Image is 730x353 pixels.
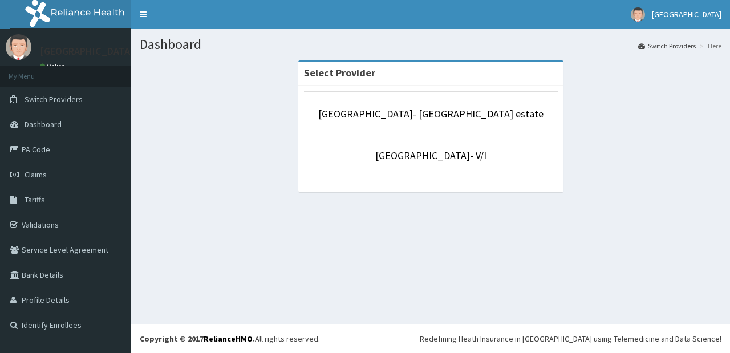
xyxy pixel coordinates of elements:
[25,194,45,205] span: Tariffs
[631,7,645,22] img: User Image
[131,324,730,353] footer: All rights reserved.
[25,169,47,180] span: Claims
[40,46,134,56] p: [GEOGRAPHIC_DATA]
[697,41,721,51] li: Here
[204,334,253,344] a: RelianceHMO
[40,62,67,70] a: Online
[140,334,255,344] strong: Copyright © 2017 .
[652,9,721,19] span: [GEOGRAPHIC_DATA]
[638,41,696,51] a: Switch Providers
[304,66,375,79] strong: Select Provider
[6,34,31,60] img: User Image
[318,107,544,120] a: [GEOGRAPHIC_DATA]- [GEOGRAPHIC_DATA] estate
[420,333,721,344] div: Redefining Heath Insurance in [GEOGRAPHIC_DATA] using Telemedicine and Data Science!
[140,37,721,52] h1: Dashboard
[25,94,83,104] span: Switch Providers
[375,149,486,162] a: [GEOGRAPHIC_DATA]- V/I
[25,119,62,129] span: Dashboard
